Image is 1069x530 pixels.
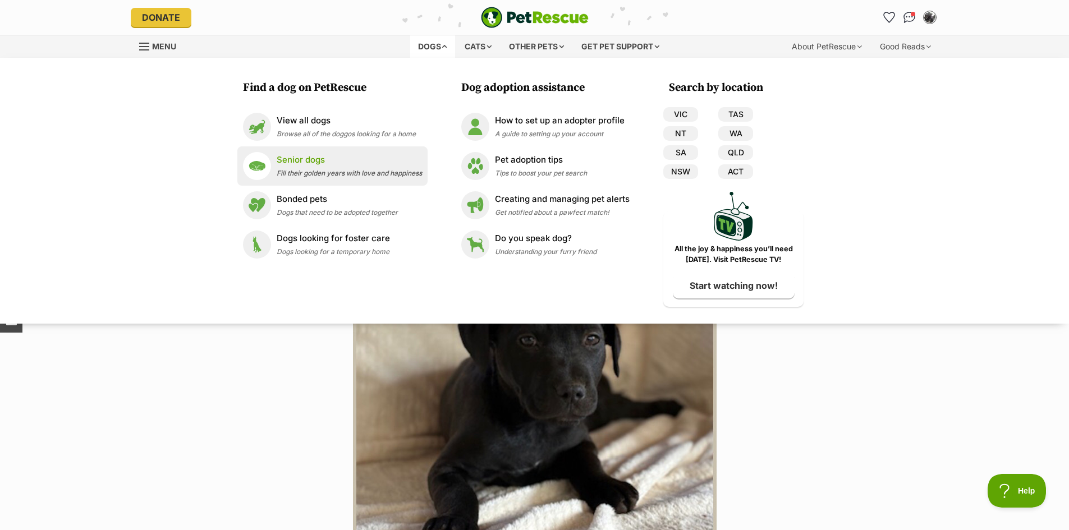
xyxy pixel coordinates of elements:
a: WA [718,126,753,141]
h3: Dog adoption assistance [461,80,635,96]
a: View all dogs View all dogs Browse all of the doggos looking for a home [243,113,422,141]
img: logo-e224e6f780fb5917bec1dbf3a21bbac754714ae5b6737aabdf751b685950b380.svg [481,7,589,28]
span: Dogs looking for a temporary home [277,247,389,256]
a: Menu [139,35,184,56]
img: Creating and managing pet alerts [461,191,489,219]
p: How to set up an adopter profile [495,114,625,127]
p: Senior dogs [277,154,422,167]
a: TAS [718,107,753,122]
a: NT [663,126,698,141]
p: Creating and managing pet alerts [495,193,630,206]
a: ACT [718,164,753,179]
a: Do you speak dog? Do you speak dog? Understanding your furry friend [461,231,630,259]
h3: Find a dog on PetRescue [243,80,428,96]
a: How to set up an adopter profile How to set up an adopter profile A guide to setting up your account [461,113,630,141]
span: A guide to setting up your account [495,130,603,138]
span: Browse all of the doggos looking for a home [277,130,416,138]
span: Get notified about a pawfect match! [495,208,609,216]
p: View all dogs [277,114,416,127]
span: Tips to boost your pet search [495,169,587,177]
p: All the joy & happiness you’ll need [DATE]. Visit PetRescue TV! [672,244,795,265]
h3: Search by location [669,80,804,96]
p: Pet adoption tips [495,154,587,167]
iframe: Help Scout Beacon - Open [988,474,1047,508]
a: NSW [663,164,698,179]
img: Dogs looking for foster care [243,231,271,259]
img: Kate Stockwell profile pic [924,12,935,23]
img: Do you speak dog? [461,231,489,259]
div: Cats [457,35,499,58]
div: Good Reads [872,35,939,58]
span: Understanding your furry friend [495,247,597,256]
a: Donate [131,8,191,27]
span: Menu [152,42,176,51]
img: Senior dogs [243,152,271,180]
button: My account [921,8,939,26]
img: How to set up an adopter profile [461,113,489,141]
div: Get pet support [574,35,667,58]
ul: Account quick links [880,8,939,26]
a: Senior dogs Senior dogs Fill their golden years with love and happiness [243,152,422,180]
a: Creating and managing pet alerts Creating and managing pet alerts Get notified about a pawfect ma... [461,191,630,219]
span: Fill their golden years with love and happiness [277,169,422,177]
p: Do you speak dog? [495,232,597,245]
a: Pet adoption tips Pet adoption tips Tips to boost your pet search [461,152,630,180]
img: View all dogs [243,113,271,141]
a: VIC [663,107,698,122]
img: Bonded pets [243,191,271,219]
a: Start watching now! [673,273,795,298]
a: Favourites [880,8,898,26]
a: SA [663,145,698,160]
a: Conversations [901,8,919,26]
a: Bonded pets Bonded pets Dogs that need to be adopted together [243,191,422,219]
img: chat-41dd97257d64d25036548639549fe6c8038ab92f7586957e7f3b1b290dea8141.svg [903,12,915,23]
a: PetRescue [481,7,589,28]
a: Dogs looking for foster care Dogs looking for foster care Dogs looking for a temporary home [243,231,422,259]
div: About PetRescue [784,35,870,58]
span: Dogs that need to be adopted together [277,208,398,216]
div: Other pets [501,35,572,58]
p: Dogs looking for foster care [277,232,390,245]
p: Bonded pets [277,193,398,206]
img: Pet adoption tips [461,152,489,180]
a: QLD [718,145,753,160]
img: PetRescue TV logo [714,192,753,241]
div: Dogs [410,35,455,58]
